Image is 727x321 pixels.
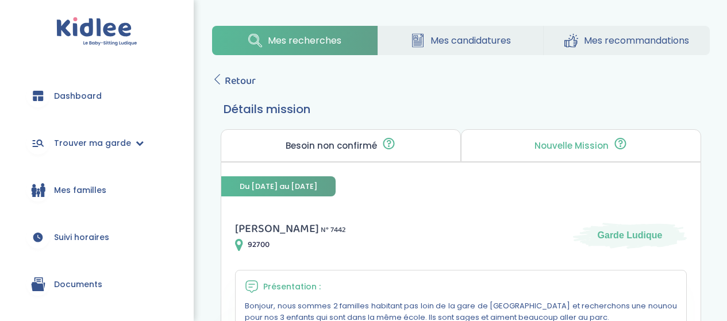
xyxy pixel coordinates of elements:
[17,122,176,164] a: Trouver ma garde
[17,264,176,305] a: Documents
[248,239,270,251] span: 92700
[212,73,256,89] a: Retour
[54,184,106,196] span: Mes familles
[17,169,176,211] a: Mes familles
[225,73,256,89] span: Retour
[224,100,698,118] h3: Détails mission
[56,17,137,47] img: logo.svg
[212,26,378,55] a: Mes recherches
[286,141,377,150] p: Besoin non confirmé
[534,141,609,150] p: Nouvelle Mission
[54,90,102,102] span: Dashboard
[17,216,176,258] a: Suivi horaires
[17,75,176,117] a: Dashboard
[268,33,341,48] span: Mes recherches
[584,33,689,48] span: Mes recommandations
[263,281,321,293] span: Présentation :
[221,176,336,196] span: Du [DATE] au [DATE]
[430,33,511,48] span: Mes candidatures
[54,137,131,149] span: Trouver ma garde
[235,219,319,238] span: [PERSON_NAME]
[321,224,346,236] span: N° 7442
[54,279,102,291] span: Documents
[544,26,710,55] a: Mes recommandations
[54,231,109,243] span: Suivi horaires
[598,229,663,242] span: Garde Ludique
[378,26,544,55] a: Mes candidatures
